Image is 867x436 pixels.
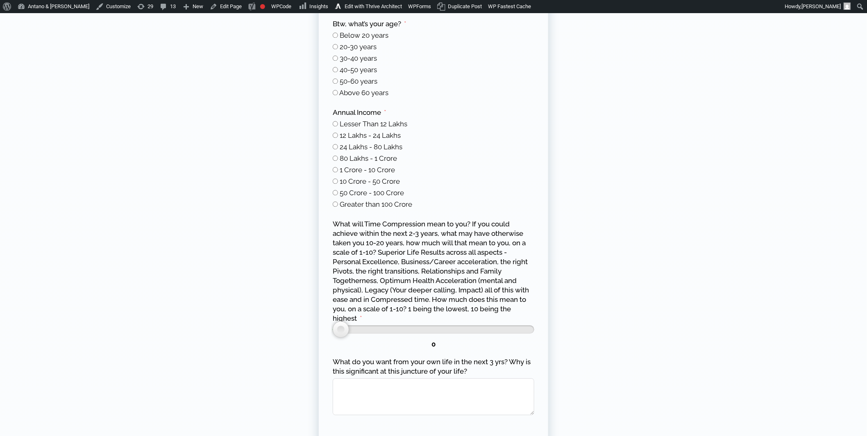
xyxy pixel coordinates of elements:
span: 24 Lakhs - 80 Lakhs [340,143,402,151]
label: What will Time Compression mean to you? If you could achieve within the next 2-3 years, what may ... [333,219,534,323]
span: 12 Lakhs - 24 Lakhs [340,131,401,139]
span: Below 20 years [340,31,388,39]
span: Lesser Than 12 Lakhs [340,120,407,128]
span: 50-60 years [340,77,377,85]
textarea: What do you want from your own life in the next 3 yrs? Why is this significant at this juncture o... [333,378,534,415]
input: 20-30 years [333,44,338,49]
span: Above 60 years [339,89,388,97]
input: 50-60 years [333,78,338,84]
span: 50 Crore - 100 Crore [340,189,404,197]
input: 1 Crore - 10 Crore [333,167,338,172]
input: 12 Lakhs - 24 Lakhs [333,132,338,138]
input: 50 Crore - 100 Crore [333,190,338,195]
label: Annual Income [333,108,386,117]
span: 10 Crore - 50 Crore [340,177,400,185]
span: 30-40 years [340,54,377,62]
input: Above 60 years [333,90,338,95]
input: Lesser Than 12 Lakhs [333,121,338,126]
label: Btw, what’s your age? [333,19,406,29]
input: 24 Lakhs - 80 Lakhs [333,144,338,149]
input: Below 20 years [333,32,338,38]
input: 10 Crore - 50 Crore [333,178,338,184]
div: Focus keyphrase not set [260,4,265,9]
input: 40-50 years [333,67,338,72]
span: 40-50 years [340,66,377,74]
span: Greater than 100 Crore [340,200,412,208]
input: 80 Lakhs - 1 Crore [333,155,338,161]
input: Greater than 100 Crore [333,201,338,207]
span: 1 Crore - 10 Crore [340,166,395,174]
label: What do you want from your own life in the next 3 yrs? Why is this significant at this juncture o... [333,357,534,376]
span: 20-30 years [340,43,377,51]
div: 0 [333,340,534,349]
span: 80 Lakhs - 1 Crore [340,154,397,162]
span: Insights [309,3,328,9]
input: 30-40 years [333,55,338,61]
span: [PERSON_NAME] [802,3,841,9]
